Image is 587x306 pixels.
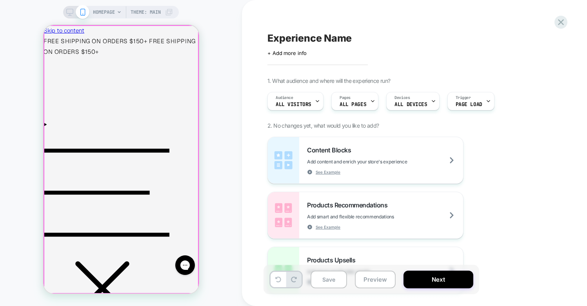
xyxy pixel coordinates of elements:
span: ALL DEVICES [394,102,427,107]
span: Add content and enrich your store's experience [307,159,446,165]
span: Devices [394,95,410,101]
span: See Example [316,169,340,175]
button: Preview [355,271,396,288]
span: + Add more info [267,50,307,56]
span: Page Load [456,102,482,107]
span: ALL PAGES [340,102,366,107]
span: Content Blocks [307,146,355,154]
span: Products Upsells [307,256,359,264]
button: Save [311,271,347,288]
button: Next [403,271,473,288]
span: All Visitors [276,102,311,107]
span: 2. No changes yet, what would you like to add? [267,122,379,129]
span: HOMEPAGE [93,6,115,18]
span: Audience [276,95,293,101]
span: Add smart and flexible recommendations [307,214,433,220]
span: Products Recommendations [307,201,391,209]
span: 1. What audience and where will the experience run? [267,77,390,84]
button: Gorgias live chat [4,3,24,22]
span: Theme: MAIN [131,6,161,18]
span: See Example [316,224,340,230]
span: Experience Name [267,32,352,44]
span: Trigger [456,95,471,101]
span: Pages [340,95,351,101]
